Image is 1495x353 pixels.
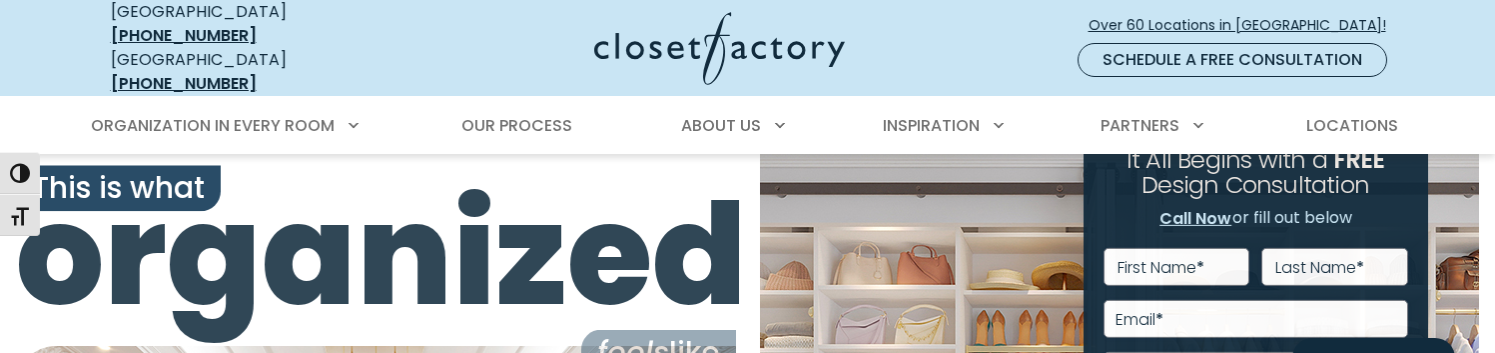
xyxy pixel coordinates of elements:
a: Schedule a Free Consultation [1078,43,1387,77]
span: organized [16,186,736,326]
span: Locations [1306,114,1398,137]
span: Inspiration [883,114,980,137]
span: Over 60 Locations in [GEOGRAPHIC_DATA]! [1089,15,1402,36]
span: Our Process [461,114,572,137]
a: [PHONE_NUMBER] [111,72,257,95]
span: Organization in Every Room [91,114,335,137]
a: [PHONE_NUMBER] [111,24,257,47]
div: [GEOGRAPHIC_DATA] [111,48,400,96]
img: Closet Factory Logo [594,12,845,85]
span: Partners [1101,114,1179,137]
span: About Us [681,114,761,137]
a: Over 60 Locations in [GEOGRAPHIC_DATA]! [1088,8,1403,43]
nav: Primary Menu [77,98,1419,154]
